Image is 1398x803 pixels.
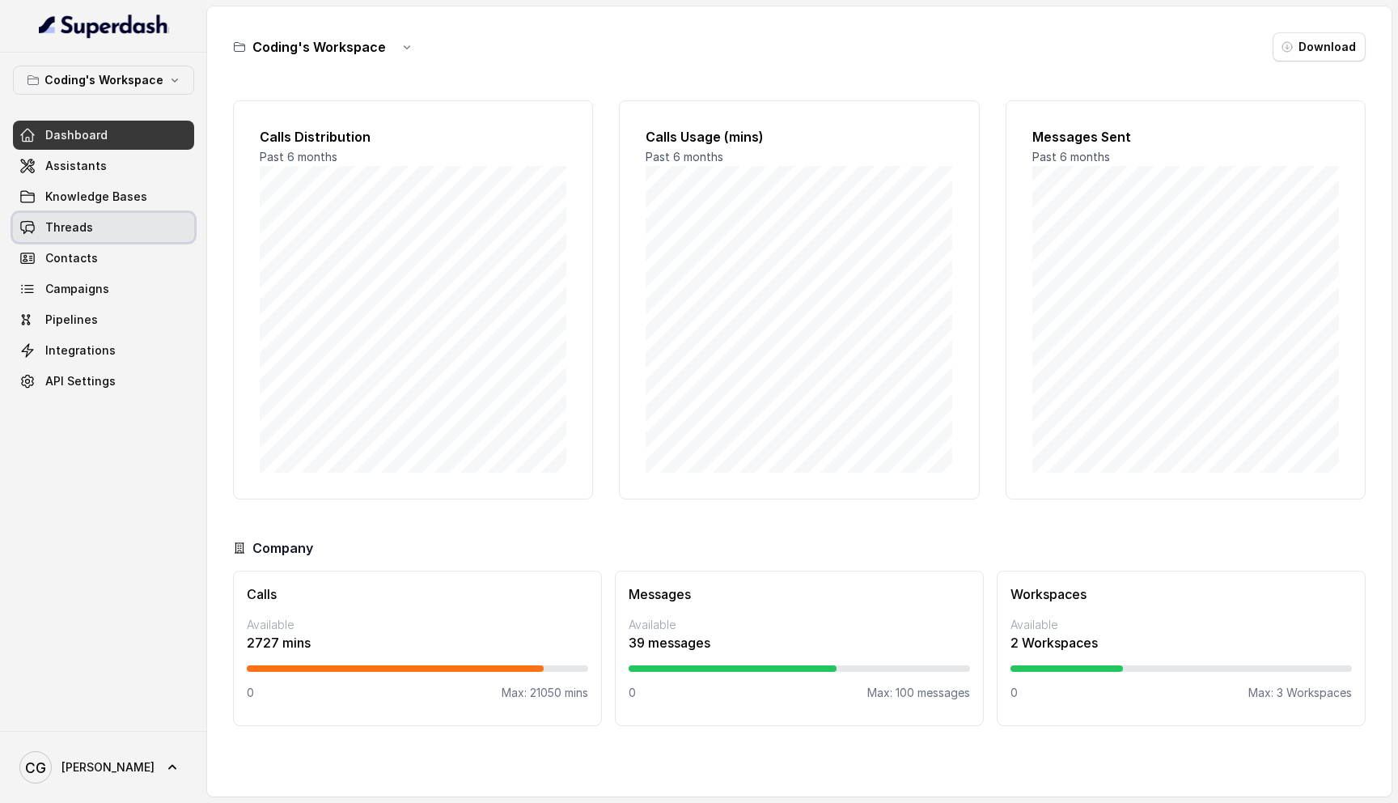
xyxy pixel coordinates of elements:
span: API Settings [45,373,116,389]
h3: Calls [247,584,588,604]
span: Contacts [45,250,98,266]
button: Download [1273,32,1366,62]
a: Pipelines [13,305,194,334]
p: 0 [247,685,254,701]
span: Pipelines [45,312,98,328]
p: Available [629,617,970,633]
a: API Settings [13,367,194,396]
a: Threads [13,213,194,242]
span: [PERSON_NAME] [61,759,155,775]
span: Integrations [45,342,116,359]
a: Campaigns [13,274,194,304]
span: Campaigns [45,281,109,297]
text: CG [25,759,46,776]
h3: Messages [629,584,970,604]
button: Coding's Workspace [13,66,194,95]
p: Available [1010,617,1352,633]
h2: Messages Sent [1032,127,1339,147]
a: Knowledge Bases [13,182,194,211]
h3: Company [252,538,313,558]
p: Max: 21050 mins [502,685,588,701]
span: Past 6 months [646,150,723,164]
a: Integrations [13,336,194,365]
span: Past 6 months [1032,150,1110,164]
p: 0 [629,685,636,701]
p: 2 Workspaces [1010,633,1352,652]
p: 0 [1010,685,1018,701]
p: Max: 100 messages [867,685,970,701]
h3: Workspaces [1010,584,1352,604]
a: Assistants [13,151,194,181]
img: light.svg [39,13,169,39]
p: Max: 3 Workspaces [1248,685,1352,701]
a: Dashboard [13,121,194,150]
span: Threads [45,219,93,236]
a: Contacts [13,244,194,273]
span: Knowledge Bases [45,189,147,205]
h2: Calls Usage (mins) [646,127,952,147]
h3: Coding's Workspace [252,37,386,57]
p: Coding's Workspace [44,70,163,90]
p: 39 messages [629,633,970,652]
span: Assistants [45,158,107,174]
span: Dashboard [45,127,108,143]
p: Available [247,617,588,633]
p: 2727 mins [247,633,588,652]
span: Past 6 months [260,150,337,164]
a: [PERSON_NAME] [13,745,194,790]
h2: Calls Distribution [260,127,566,147]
